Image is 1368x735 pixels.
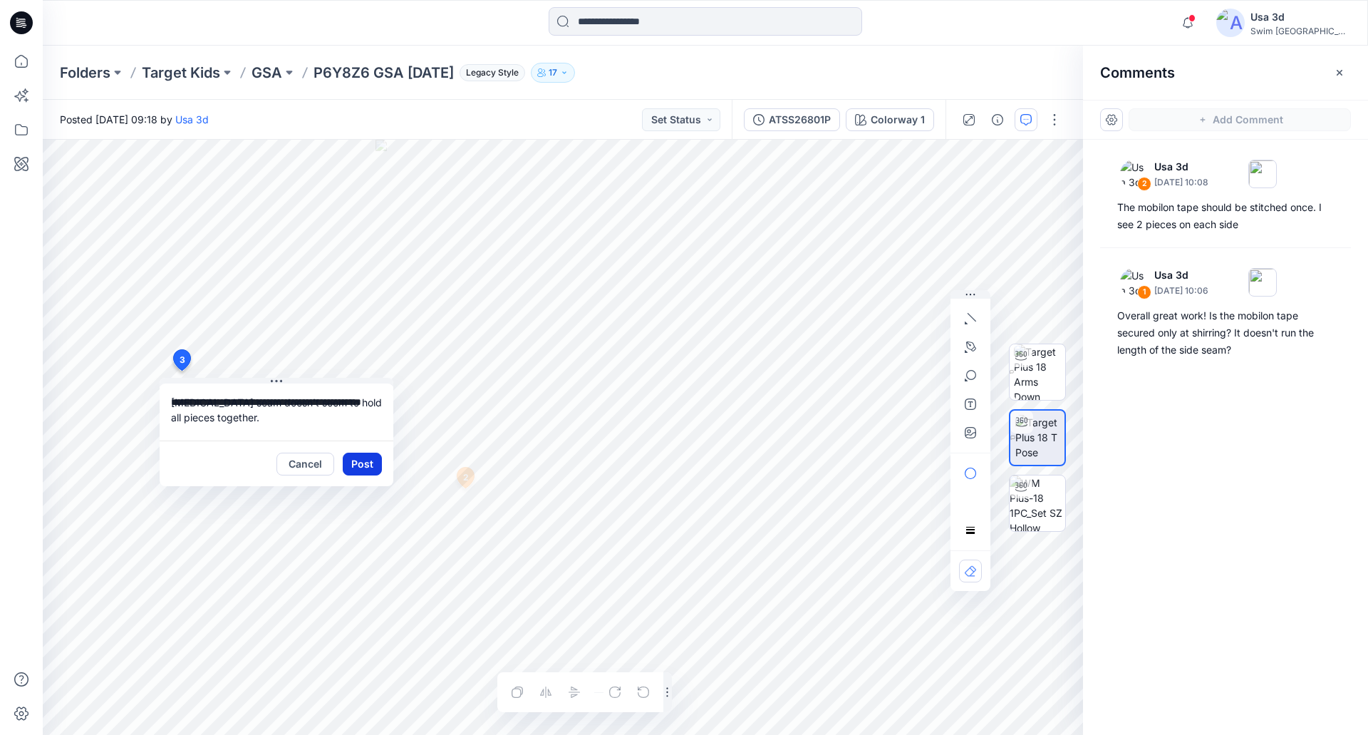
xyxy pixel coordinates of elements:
img: Target Plus 18 Arms Down [1014,344,1065,400]
button: Legacy Style [454,63,525,83]
img: WM Plus-18 1PC_Set SZ Hollow [1010,476,1065,531]
div: Colorway 1 [871,112,925,128]
button: Cancel [276,453,334,476]
div: Swim [GEOGRAPHIC_DATA] [1250,26,1350,36]
span: 3 [180,354,185,366]
div: The mobilon tape should be stitched once. I see 2 pieces on each side [1117,199,1334,233]
div: ATSS26801P [769,112,831,128]
button: Colorway 1 [846,108,934,131]
div: Overall great work! Is the mobilon tape secured only at shirring? It doesn't run the length of th... [1117,307,1334,359]
img: Usa 3d [1120,160,1149,188]
img: avatar [1216,9,1245,37]
p: 17 [549,65,557,81]
a: Folders [60,63,110,83]
div: 1 [1137,285,1151,299]
p: [DATE] 10:06 [1154,284,1208,298]
img: Usa 3d [1120,268,1149,297]
img: Target Plus 18 T Pose [1015,415,1064,460]
a: Usa 3d [175,113,209,125]
p: Usa 3d [1154,158,1208,175]
a: Target Kids [142,63,220,83]
span: Legacy Style [460,64,525,81]
button: Post [343,453,382,476]
button: ATSS26801P [744,108,840,131]
button: Add Comment [1129,108,1351,131]
a: GSA [252,63,282,83]
span: Posted [DATE] 09:18 by [60,112,209,127]
div: Usa 3d [1250,9,1350,26]
div: 2 [1137,177,1151,191]
button: Details [986,108,1009,131]
button: 17 [531,63,575,83]
p: [DATE] 10:08 [1154,175,1208,190]
h2: Comments [1100,64,1175,81]
p: Usa 3d [1154,267,1208,284]
p: P6Y8Z6 GSA [DATE] [313,63,454,83]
